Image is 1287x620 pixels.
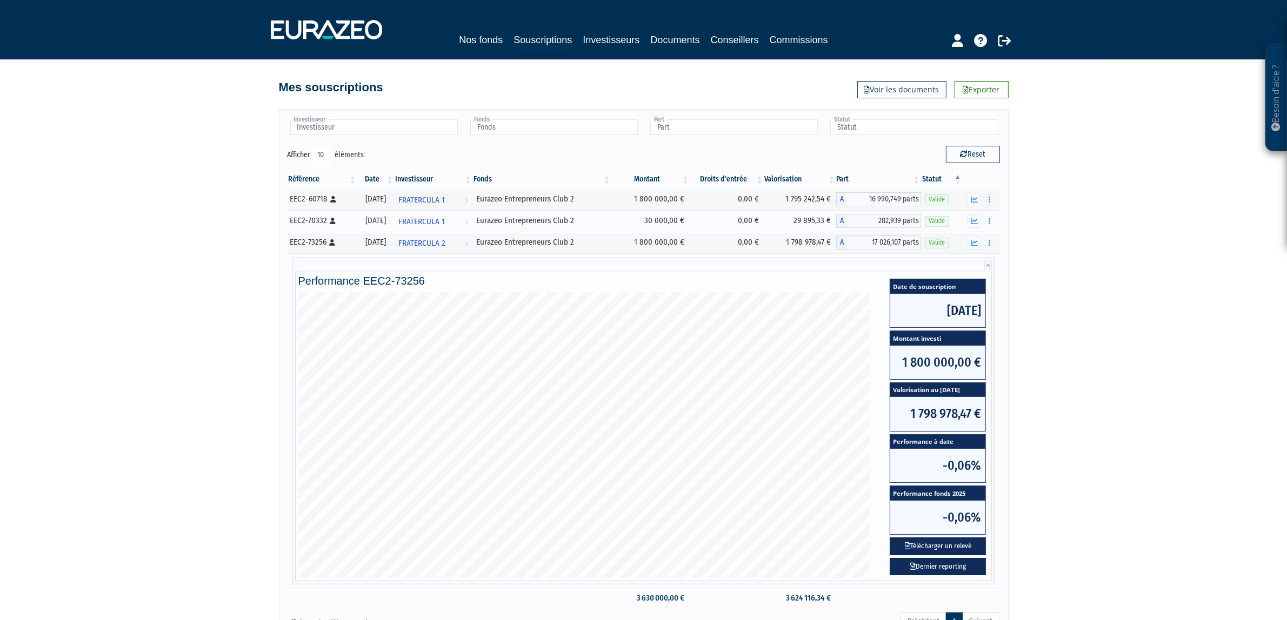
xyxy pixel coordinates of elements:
span: Valorisation au [DATE] [890,383,985,397]
h4: Performance EEC2-73256 [298,275,989,287]
th: Droits d'entrée: activer pour trier la colonne par ordre croissant [690,170,764,188]
div: Eurazeo Entrepreneurs Club 2 [476,237,608,248]
th: Référence : activer pour trier la colonne par ordre croissant [288,170,357,188]
button: Télécharger un relevé [890,537,986,555]
td: 3 630 000,00 € [612,589,690,608]
th: Valorisation: activer pour trier la colonne par ordre croissant [764,170,836,188]
span: Montant investi [890,331,985,346]
span: FRATERCULA 2 [398,233,445,253]
span: Performance à date [890,435,985,449]
a: Conseillers [711,32,759,48]
span: [DATE] [890,294,985,327]
td: 1 800 000,00 € [612,232,690,253]
span: Valide [925,238,949,248]
span: 16 990,749 parts [847,192,921,206]
a: Exporter [955,81,1009,98]
td: 3 624 116,34 € [764,589,836,608]
i: Voir l'investisseur [464,233,468,253]
span: Performance fonds 2025 [890,486,985,501]
td: 0,00 € [690,188,764,210]
a: FRATERCULA 1 [394,188,472,210]
span: FRATERCULA 1 [398,190,445,210]
th: Investisseur: activer pour trier la colonne par ordre croissant [394,170,472,188]
div: [DATE] [361,237,391,248]
div: EEC2-70332 [290,215,354,226]
span: A [836,214,847,228]
div: EEC2-60718 [290,193,354,205]
a: FRATERCULA 1 [394,210,472,232]
i: Voir l'investisseur [464,190,468,210]
td: 1 795 242,54 € [764,188,836,210]
span: Valide [925,216,949,226]
td: 0,00 € [690,210,764,232]
p: Besoin d'aide ? [1270,49,1283,146]
i: [Français] Personne physique [331,196,337,203]
img: 1732889491-logotype_eurazeo_blanc_rvb.png [271,20,382,39]
a: Commissions [770,32,828,48]
div: A - Eurazeo Entrepreneurs Club 2 [836,192,921,206]
td: 30 000,00 € [612,210,690,232]
a: FRATERCULA 2 [394,232,472,253]
a: Voir les documents [857,81,946,98]
h4: Mes souscriptions [279,81,383,94]
th: Montant: activer pour trier la colonne par ordre croissant [612,170,690,188]
div: [DATE] [361,193,391,205]
th: Fonds: activer pour trier la colonne par ordre croissant [472,170,611,188]
i: [Français] Personne physique [330,239,336,246]
span: 1 798 978,47 € [890,397,985,430]
a: Dernier reporting [890,558,986,576]
span: -0,06% [890,501,985,534]
th: Part: activer pour trier la colonne par ordre croissant [836,170,921,188]
i: Voir l'investisseur [464,212,468,232]
i: [Français] Personne physique [330,218,336,224]
span: A [836,192,847,206]
div: A - Eurazeo Entrepreneurs Club 2 [836,235,921,250]
div: EEC2-73256 [290,237,354,248]
span: 17 026,107 parts [847,235,921,250]
a: Nos fonds [459,32,503,48]
span: Date de souscription [890,279,985,294]
td: 1 798 978,47 € [764,232,836,253]
td: 29 895,33 € [764,210,836,232]
span: 1 800 000,00 € [890,346,985,379]
div: [DATE] [361,215,391,226]
select: Afficheréléments [311,146,335,164]
span: A [836,235,847,250]
button: Reset [946,146,1000,163]
th: Statut : activer pour trier la colonne par ordre d&eacute;croissant [921,170,963,188]
div: Eurazeo Entrepreneurs Club 2 [476,215,608,226]
span: FRATERCULA 1 [398,212,445,232]
a: Investisseurs [583,32,639,48]
div: Eurazeo Entrepreneurs Club 2 [476,193,608,205]
th: Date: activer pour trier la colonne par ordre croissant [357,170,395,188]
a: Documents [651,32,700,48]
a: Souscriptions [514,32,572,49]
div: A - Eurazeo Entrepreneurs Club 2 [836,214,921,228]
td: 1 800 000,00 € [612,188,690,210]
span: -0,06% [890,449,985,482]
span: Valide [925,194,949,205]
label: Afficher éléments [288,146,364,164]
td: 0,00 € [690,232,764,253]
span: 282,939 parts [847,214,921,228]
